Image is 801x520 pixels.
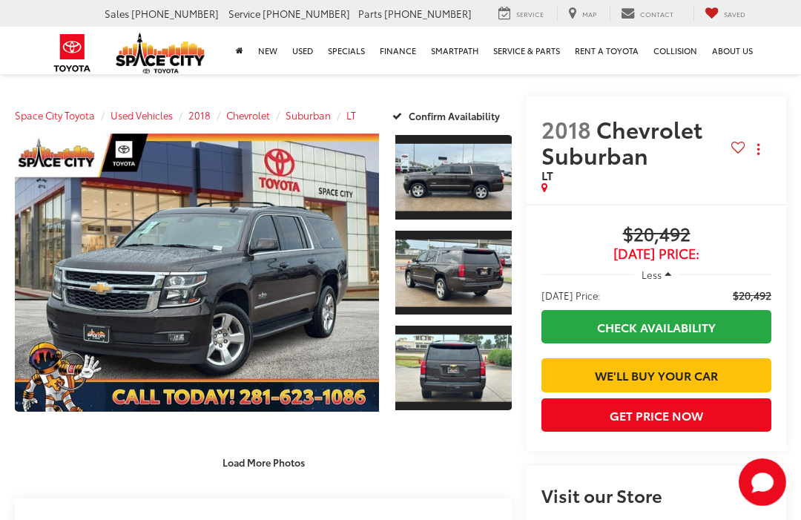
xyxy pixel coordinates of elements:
[693,6,756,22] a: My Saved Vehicles
[395,324,512,412] a: Expand Photo 3
[395,335,513,401] img: 2018 Chevrolet Suburban LT
[395,239,513,306] img: 2018 Chevrolet Suburban LT
[105,7,129,20] span: Sales
[557,6,607,22] a: Map
[567,27,646,74] a: Rent a Toyota
[541,224,771,246] span: $20,492
[263,7,350,20] span: [PHONE_NUMBER]
[739,458,786,506] svg: Start Chat
[15,134,379,412] a: Expand Photo 0
[15,108,95,122] a: Space City Toyota
[541,358,771,392] a: We'll Buy Your Car
[228,7,260,20] span: Service
[372,27,423,74] a: Finance
[409,109,500,122] span: Confirm Availability
[634,261,679,288] button: Less
[423,27,486,74] a: SmartPath
[111,108,173,122] a: Used Vehicles
[733,288,771,303] span: $20,492
[131,7,219,20] span: [PHONE_NUMBER]
[395,229,512,317] a: Expand Photo 2
[116,33,205,73] img: Space City Toyota
[757,143,759,155] span: dropdown dots
[11,134,383,412] img: 2018 Chevrolet Suburban LT
[251,27,285,74] a: New
[395,144,513,211] img: 2018 Chevrolet Suburban LT
[188,108,211,122] a: 2018
[395,134,512,221] a: Expand Photo 1
[228,27,251,74] a: Home
[541,288,601,303] span: [DATE] Price:
[745,136,771,162] button: Actions
[541,113,591,145] span: 2018
[541,310,771,343] a: Check Availability
[642,268,662,281] span: Less
[541,166,553,183] span: LT
[346,108,356,122] a: LT
[724,9,745,19] span: Saved
[384,7,472,20] span: [PHONE_NUMBER]
[384,102,512,128] button: Confirm Availability
[212,450,315,475] button: Load More Photos
[646,27,705,74] a: Collision
[582,9,596,19] span: Map
[285,27,320,74] a: Used
[739,458,786,506] button: Toggle Chat Window
[640,9,673,19] span: Contact
[358,7,382,20] span: Parts
[541,246,771,261] span: [DATE] Price:
[44,29,100,77] img: Toyota
[541,113,702,171] span: Chevrolet Suburban
[705,27,760,74] a: About Us
[541,398,771,432] button: Get Price Now
[487,6,555,22] a: Service
[486,27,567,74] a: Service & Parts
[226,108,270,122] a: Chevrolet
[610,6,685,22] a: Contact
[541,485,771,504] h2: Visit our Store
[286,108,331,122] a: Suburban
[516,9,544,19] span: Service
[320,27,372,74] a: Specials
